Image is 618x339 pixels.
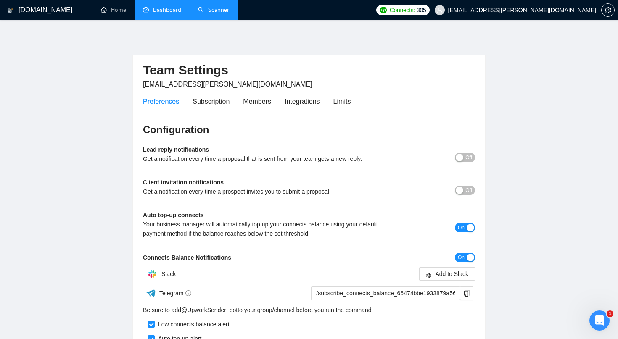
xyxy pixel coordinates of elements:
[143,62,475,79] h2: Team Settings
[589,310,610,331] iframe: Intercom live chat
[101,6,126,13] a: homeHome
[161,271,176,277] span: Slack
[601,3,615,17] button: setting
[143,154,392,163] div: Get a notification every time a proposal that is sent from your team gets a new reply.
[193,96,230,107] div: Subscription
[143,187,392,196] div: Get a notification every time a prospect invites you to submit a proposal.
[419,267,475,281] button: slackAdd to Slack
[155,320,230,329] div: Low connects balance alert
[143,305,475,315] div: Be sure to add to your group/channel before you run the command
[144,265,161,282] img: hpQkSZIkSZIkSZIkSZIkSZIkSZIkSZIkSZIkSZIkSZIkSZIkSZIkSZIkSZIkSZIkSZIkSZIkSZIkSZIkSZIkSZIkSZIkSZIkS...
[143,146,209,153] b: Lead reply notifications
[390,5,415,15] span: Connects:
[601,7,615,13] a: setting
[143,6,181,13] a: dashboardDashboard
[602,7,614,13] span: setting
[146,288,156,298] img: ww3wtPAAAAAElFTkSuQmCC
[437,7,443,13] span: user
[465,153,472,162] span: Off
[465,186,472,195] span: Off
[417,5,426,15] span: 305
[143,212,204,218] b: Auto top-up connects
[435,269,468,279] span: Add to Slack
[143,220,392,238] div: Your business manager will automatically top up your connects balance using your default payment ...
[607,310,613,317] span: 1
[426,272,432,278] span: slack
[7,4,13,17] img: logo
[143,254,231,261] b: Connects Balance Notifications
[243,96,271,107] div: Members
[185,290,191,296] span: info-circle
[460,286,473,300] button: copy
[198,6,229,13] a: searchScanner
[143,96,179,107] div: Preferences
[143,81,312,88] span: [EMAIL_ADDRESS][PERSON_NAME][DOMAIN_NAME]
[460,290,473,297] span: copy
[143,123,475,137] h3: Configuration
[285,96,320,107] div: Integrations
[143,179,224,186] b: Client invitation notifications
[333,96,351,107] div: Limits
[181,305,238,315] a: @UpworkSender_bot
[159,290,192,297] span: Telegram
[380,7,387,13] img: upwork-logo.png
[458,223,465,232] span: On
[458,253,465,262] span: On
